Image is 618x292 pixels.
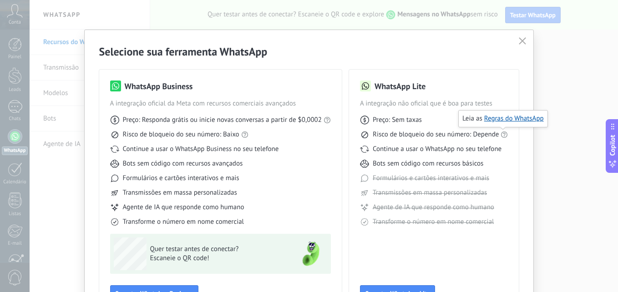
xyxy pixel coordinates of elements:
[123,130,239,139] span: Risco de bloqueio do seu número: Baixo
[373,188,487,197] span: Transmissões em massa personalizadas
[294,237,327,270] img: green-phone.png
[373,174,489,183] span: Formulários e cartões interativos e mais
[123,203,244,212] span: Agente de IA que responde como humano
[99,45,519,59] h2: Selecione sua ferramenta WhatsApp
[150,245,283,254] span: Quer testar antes de conectar?
[125,81,193,92] h3: WhatsApp Business
[373,116,422,125] span: Preço: Sem taxas
[123,217,244,227] span: Transforme o número em nome comercial
[123,188,237,197] span: Transmissões em massa personalizadas
[360,99,508,108] span: A integração não oficial que é boa para testes
[462,114,544,123] span: Leia as
[373,145,501,154] span: Continue a usar o WhatsApp no seu telefone
[373,130,499,139] span: Risco de bloqueio do seu número: Depende
[123,174,239,183] span: Formulários e cartões interativos e mais
[484,114,544,123] a: Regras do WhatsApp
[373,203,494,212] span: Agente de IA que responde como humano
[123,145,279,154] span: Continue a usar o WhatsApp Business no seu telefone
[150,254,283,263] span: Escaneie o QR code!
[373,159,483,168] span: Bots sem código com recursos básicos
[123,116,322,125] span: Preço: Responda grátis ou inicie novas conversas a partir de $0,0002
[110,99,331,108] span: A integração oficial da Meta com recursos comerciais avançados
[123,159,243,168] span: Bots sem código com recursos avançados
[375,81,426,92] h3: WhatsApp Lite
[608,135,617,156] span: Copilot
[373,217,494,227] span: Transforme o número em nome comercial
